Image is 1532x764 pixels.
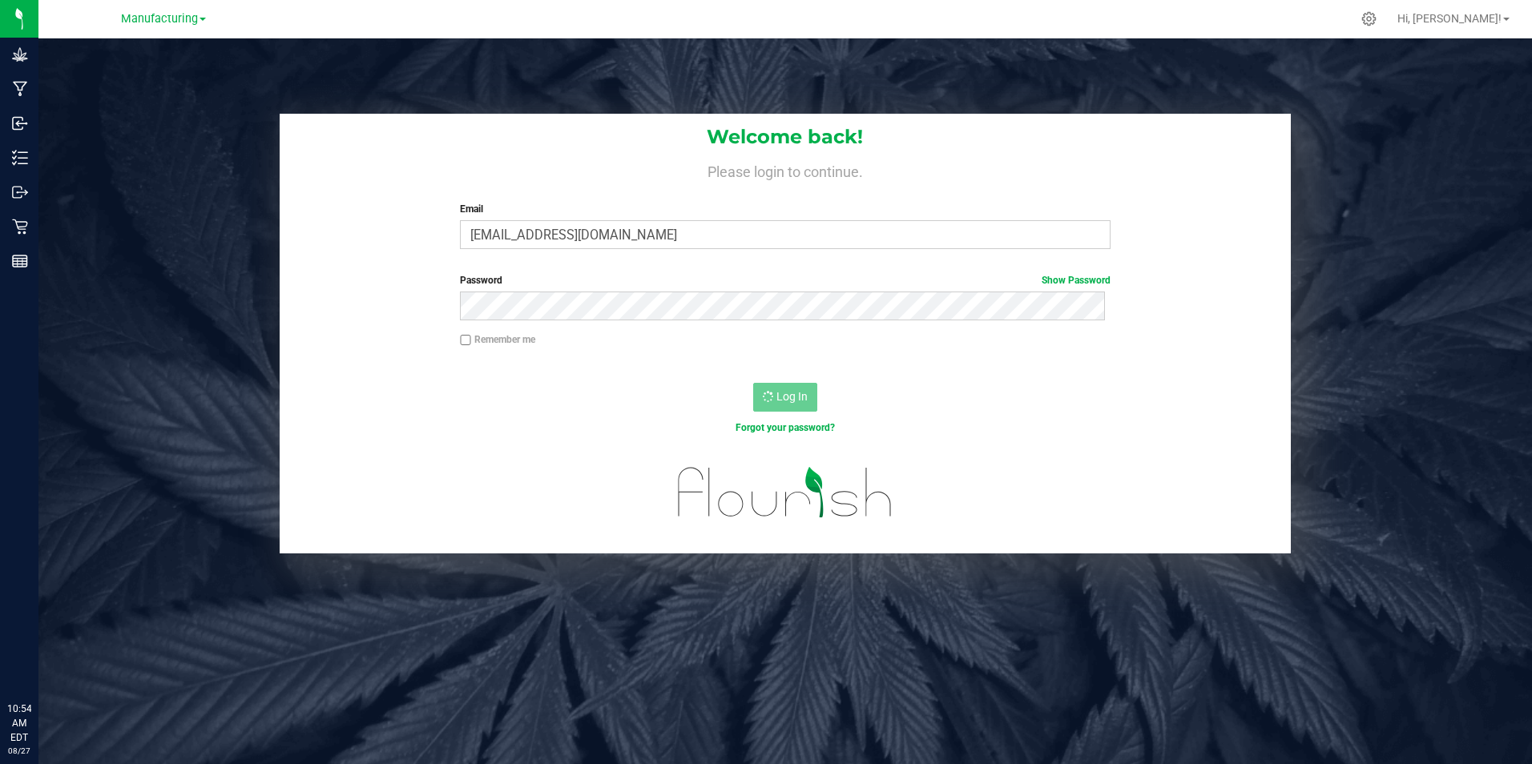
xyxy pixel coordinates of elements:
inline-svg: Retail [12,219,28,235]
p: 10:54 AM EDT [7,702,31,745]
span: Log In [776,390,808,403]
span: Password [460,275,502,286]
inline-svg: Inbound [12,115,28,131]
a: Forgot your password? [736,422,835,433]
inline-svg: Grow [12,46,28,62]
label: Remember me [460,332,535,347]
span: Manufacturing [121,12,198,26]
img: flourish_logo.svg [659,452,912,533]
inline-svg: Inventory [12,150,28,166]
input: Remember me [460,335,471,346]
inline-svg: Outbound [12,184,28,200]
div: Manage settings [1359,11,1379,26]
span: Hi, [PERSON_NAME]! [1397,12,1502,25]
button: Log In [753,383,817,412]
h4: Please login to continue. [280,160,1292,179]
h1: Welcome back! [280,127,1292,147]
inline-svg: Reports [12,253,28,269]
label: Email [460,202,1111,216]
p: 08/27 [7,745,31,757]
a: Show Password [1042,275,1111,286]
inline-svg: Manufacturing [12,81,28,97]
